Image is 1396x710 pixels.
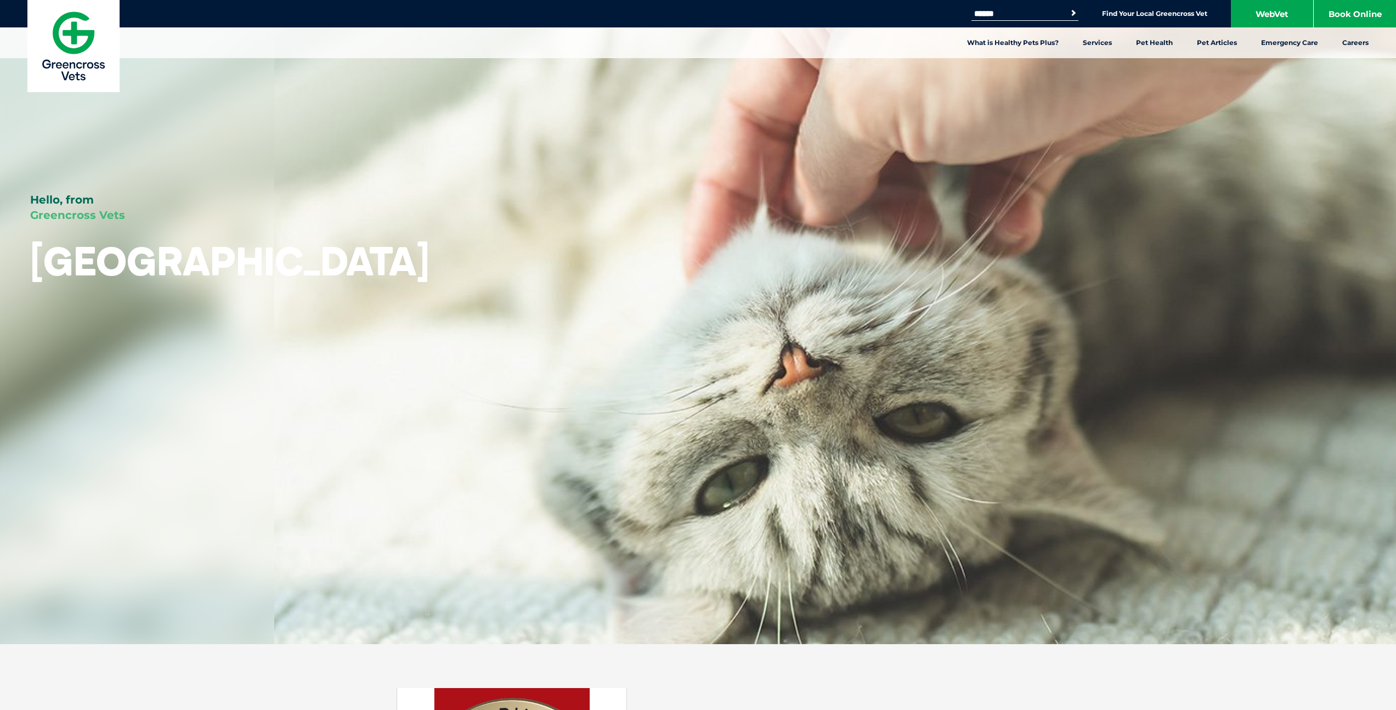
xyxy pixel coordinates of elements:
h1: [GEOGRAPHIC_DATA] [30,239,429,283]
a: Pet Articles [1185,27,1249,58]
a: Find Your Local Greencross Vet [1102,9,1207,18]
a: Pet Health [1124,27,1185,58]
button: Search [1068,8,1079,19]
span: Greencross Vets [30,209,125,222]
a: Services [1071,27,1124,58]
a: Emergency Care [1249,27,1330,58]
a: What is Healthy Pets Plus? [955,27,1071,58]
a: Careers [1330,27,1381,58]
span: Hello, from [30,193,94,206]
